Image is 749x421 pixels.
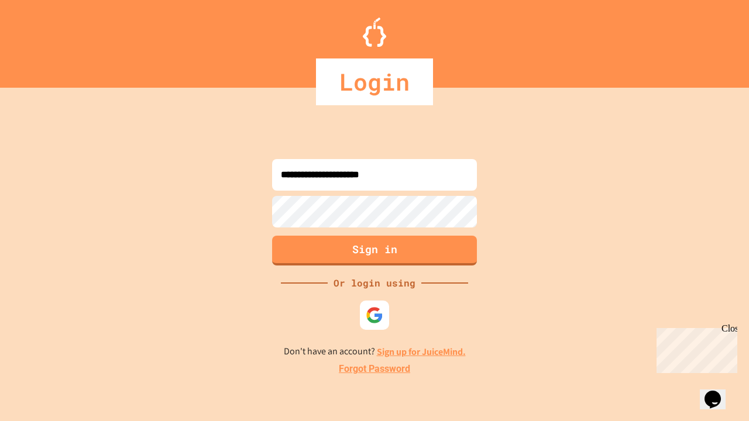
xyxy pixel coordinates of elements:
iframe: chat widget [652,323,737,373]
iframe: chat widget [700,374,737,409]
button: Sign in [272,236,477,265]
p: Don't have an account? [284,344,466,359]
a: Forgot Password [339,362,410,376]
div: Chat with us now!Close [5,5,81,74]
div: Login [316,58,433,105]
img: google-icon.svg [366,306,383,324]
div: Or login using [328,276,421,290]
img: Logo.svg [363,18,386,47]
a: Sign up for JuiceMind. [377,346,466,358]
